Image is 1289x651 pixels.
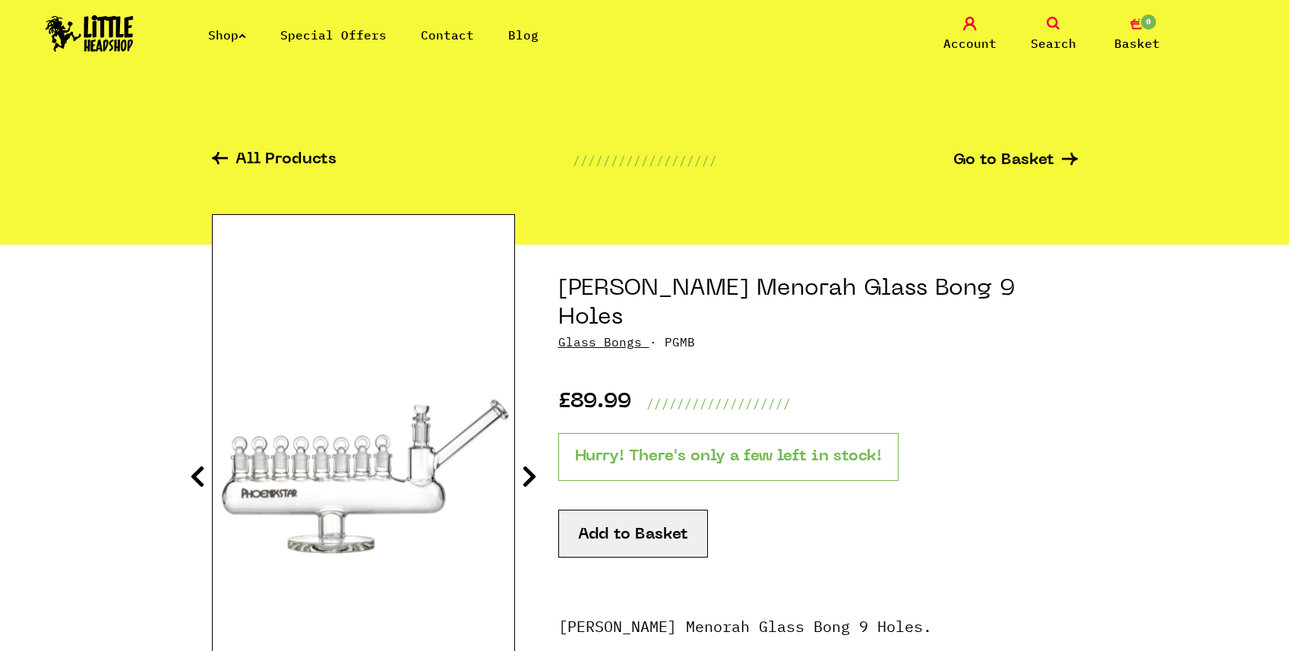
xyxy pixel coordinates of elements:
[212,152,336,169] a: All Products
[208,27,246,43] a: Shop
[1114,34,1160,52] span: Basket
[558,394,631,412] p: £89.99
[1016,17,1092,52] a: Search
[558,333,1078,351] p: · PGMB
[1139,13,1158,31] span: 0
[558,618,1078,650] p: [PERSON_NAME] Menorah Glass Bong 9 Holes.
[1099,17,1175,52] a: 0 Basket
[1031,34,1076,52] span: Search
[573,151,717,169] p: ///////////////////
[558,510,708,558] button: Add to Basket
[646,394,791,412] p: ///////////////////
[46,15,134,52] img: Little Head Shop Logo
[508,27,539,43] a: Blog
[558,334,642,349] a: Glass Bongs
[943,34,997,52] span: Account
[953,153,1078,169] a: Go to Basket
[421,27,474,43] a: Contact
[558,275,1078,333] h1: [PERSON_NAME] Menorah Glass Bong 9 Holes
[558,433,899,481] p: Hurry! There's only a few left in stock!
[280,27,387,43] a: Special Offers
